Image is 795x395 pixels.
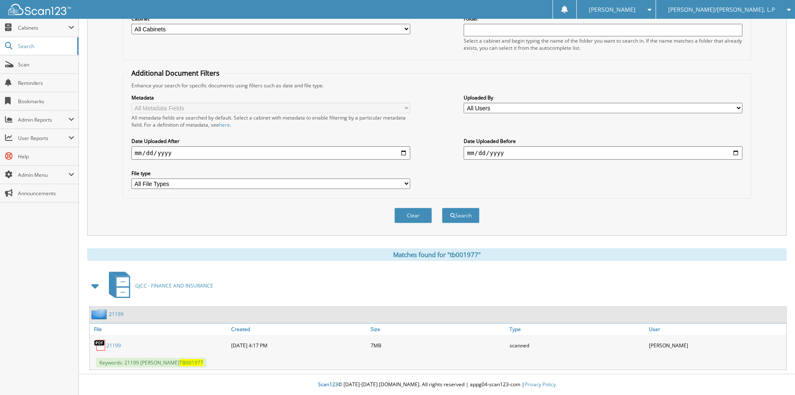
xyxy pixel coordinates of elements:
div: © [DATE]-[DATE] [DOMAIN_NAME]. All rights reserved | appg04-scan123-com | [79,375,795,395]
span: Scan123 [318,381,338,388]
div: All metadata fields are searched by default. Select a cabinet with metadata to enable filtering b... [131,114,410,128]
span: Admin Reports [18,116,68,123]
span: TB001977 [179,359,203,366]
span: Help [18,153,74,160]
span: [PERSON_NAME]/[PERSON_NAME], L.P [668,7,775,12]
div: 7MB [368,337,508,354]
span: [PERSON_NAME] [589,7,636,12]
a: Created [229,324,368,335]
div: Enhance your search for specific documents using filters such as date and file type. [127,82,747,89]
img: folder2.png [91,309,109,319]
button: Search [442,208,480,223]
img: scan123-logo-white.svg [8,4,71,15]
a: Privacy Policy [525,381,556,388]
a: 21199 [109,311,124,318]
label: Date Uploaded After [131,138,410,145]
a: File [90,324,229,335]
div: Matches found for "tb001977" [87,248,787,261]
a: User [647,324,786,335]
span: Admin Menu [18,171,68,178]
iframe: Chat Widget [753,355,795,395]
span: Keywords: 21199 [PERSON_NAME] [96,358,207,367]
label: Metadata [131,94,410,101]
a: Type [507,324,647,335]
legend: Additional Document Filters [127,69,224,78]
input: start [131,146,410,160]
label: File type [131,170,410,177]
input: end [464,146,742,160]
div: [DATE] 4:17 PM [229,337,368,354]
span: Bookmarks [18,98,74,105]
a: 21199 [106,342,121,349]
div: scanned [507,337,647,354]
div: [PERSON_NAME] [647,337,786,354]
label: Date Uploaded Before [464,138,742,145]
span: Reminders [18,79,74,87]
span: Cabinets [18,24,68,31]
span: Scan [18,61,74,68]
label: Uploaded By [464,94,742,101]
button: Clear [394,208,432,223]
span: Announcements [18,190,74,197]
img: PDF.png [94,339,106,352]
a: here [219,121,230,128]
a: GJCC - FINANCE AND INSURANCE [104,269,213,302]
a: Size [368,324,508,335]
span: GJCC - FINANCE AND INSURANCE [135,282,213,289]
span: Search [18,43,73,50]
div: Select a cabinet and begin typing the name of the folder you want to search in. If the name match... [464,37,742,51]
span: User Reports [18,135,68,142]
